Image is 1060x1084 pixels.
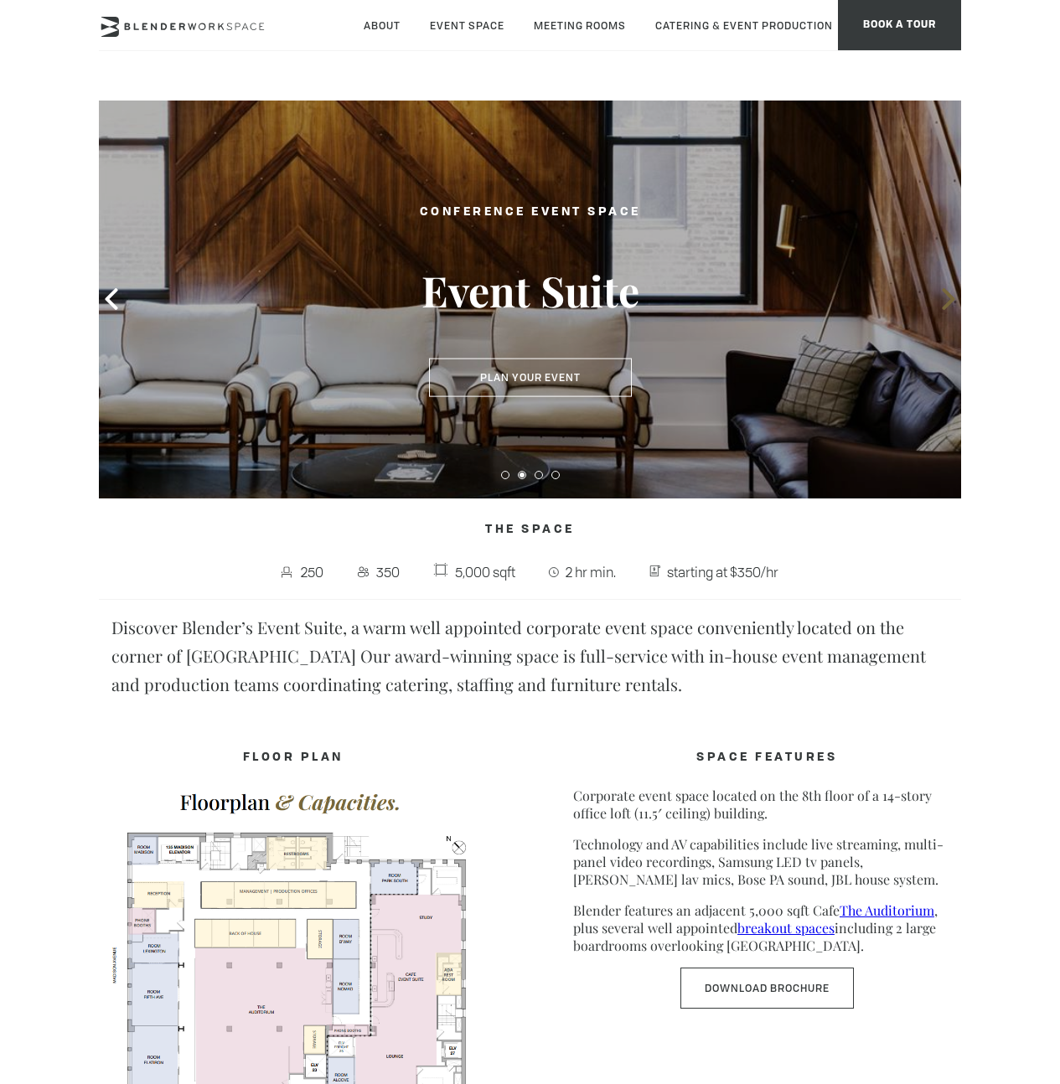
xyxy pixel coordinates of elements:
[573,741,961,773] h4: SPACE FEATURES
[111,613,949,699] p: Discover Blender’s Event Suite, a warm well appointed corporate event space conveniently located ...
[451,559,520,586] span: 5,000 sqft
[372,559,404,586] span: 350
[99,741,487,773] h4: FLOOR PLAN
[99,514,961,545] h4: The Space
[663,559,783,586] span: starting at $350/hr
[680,968,854,1009] a: Download Brochure
[561,559,620,586] span: 2 hr min.
[840,901,934,919] a: The Auditorium
[573,787,961,822] p: Corporate event space located on the 8th floor of a 14-story office loft (11.5′ ceiling) building.
[737,919,835,937] a: breakout spaces
[573,835,961,888] p: Technology and AV capabilities include live streaming, multi-panel video recordings, Samsung LED ...
[429,359,632,397] button: Plan Your Event
[573,901,961,954] p: Blender features an adjacent 5,000 sqft Cafe , plus several well appointed including 2 large boar...
[338,202,723,223] h2: Conference Event Space
[338,265,723,317] h3: Event Suite
[297,559,328,586] span: 250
